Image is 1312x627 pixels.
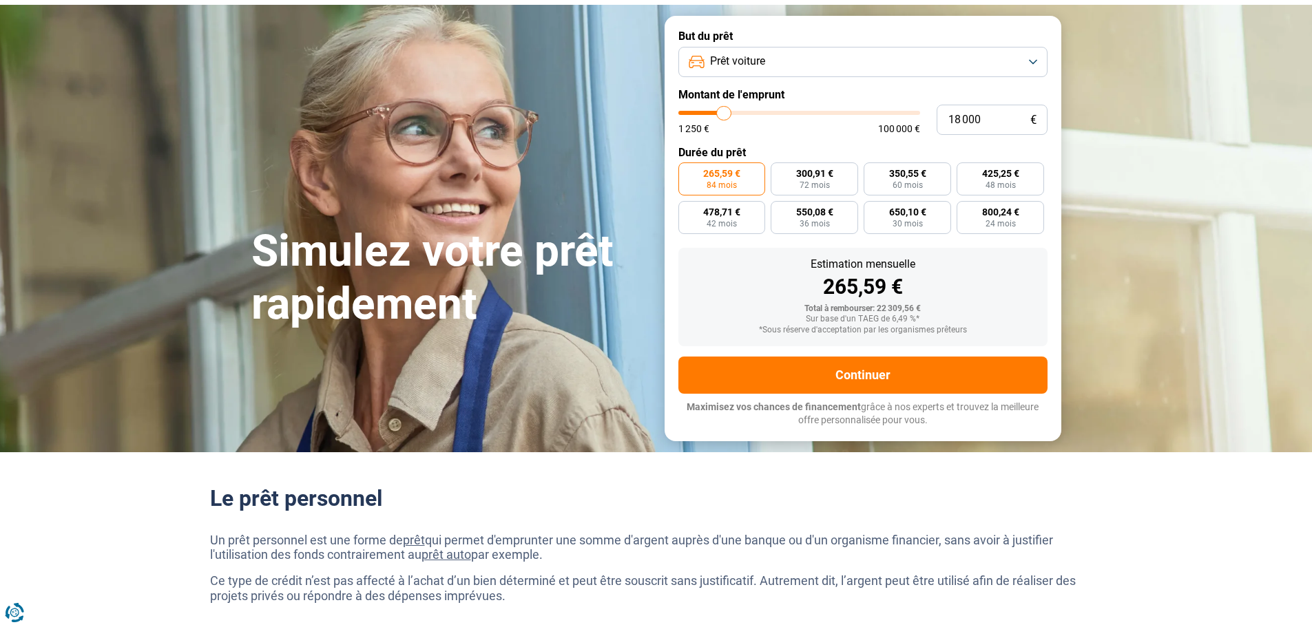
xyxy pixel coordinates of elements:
span: 84 mois [707,181,737,189]
div: Sur base d'un TAEG de 6,49 %* [689,315,1037,324]
h1: Simulez votre prêt rapidement [251,225,648,331]
span: 650,10 € [889,207,926,217]
h2: Le prêt personnel [210,485,1103,511]
span: 265,59 € [703,169,740,178]
a: prêt auto [421,547,471,562]
a: prêt [403,533,425,547]
label: Durée du prêt [678,146,1048,159]
span: 350,55 € [889,169,926,178]
p: Ce type de crédit n’est pas affecté à l’achat d’un bien déterminé et peut être souscrit sans just... [210,573,1103,603]
span: 42 mois [707,220,737,228]
label: But du prêt [678,30,1048,43]
span: 48 mois [986,181,1016,189]
span: Maximisez vos chances de financement [687,401,861,412]
div: Total à rembourser: 22 309,56 € [689,304,1037,314]
span: 60 mois [893,181,923,189]
p: Un prêt personnel est une forme de qui permet d'emprunter une somme d'argent auprès d'une banque ... [210,533,1103,562]
label: Montant de l'emprunt [678,88,1048,101]
div: 265,59 € [689,277,1037,297]
span: € [1030,114,1037,126]
button: Continuer [678,357,1048,394]
button: Prêt voiture [678,47,1048,77]
div: *Sous réserve d'acceptation par les organismes prêteurs [689,326,1037,335]
span: 30 mois [893,220,923,228]
span: Prêt voiture [710,54,765,69]
span: 72 mois [800,181,830,189]
div: Estimation mensuelle [689,259,1037,270]
p: grâce à nos experts et trouvez la meilleure offre personnalisée pour vous. [678,401,1048,427]
span: 425,25 € [982,169,1019,178]
span: 36 mois [800,220,830,228]
span: 100 000 € [878,124,920,134]
span: 1 250 € [678,124,709,134]
span: 478,71 € [703,207,740,217]
span: 550,08 € [796,207,833,217]
span: 24 mois [986,220,1016,228]
span: 800,24 € [982,207,1019,217]
span: 300,91 € [796,169,833,178]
